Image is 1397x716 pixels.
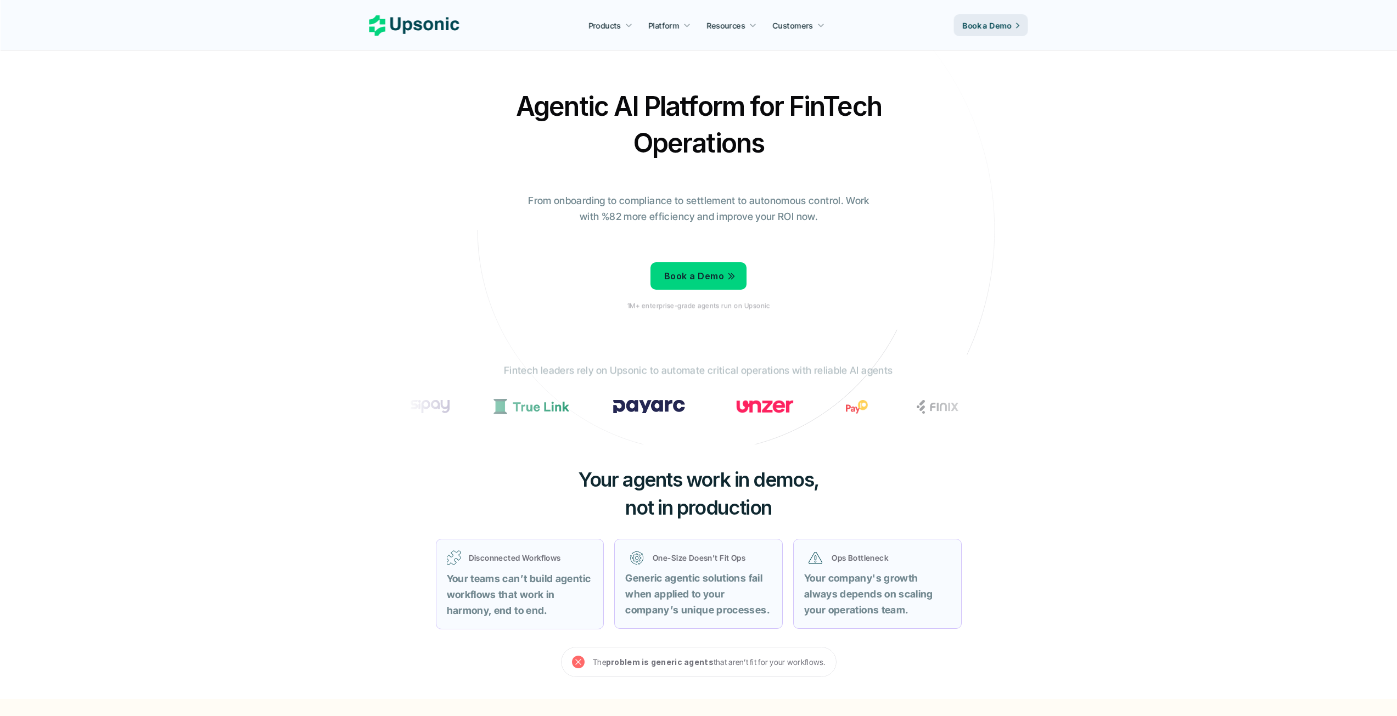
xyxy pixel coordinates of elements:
p: Disconnected Workflows [469,552,593,563]
p: Book a Demo [664,268,724,284]
h2: Agentic AI Platform for FinTech Operations [507,88,891,161]
span: Your agents work in demos, [578,467,819,492]
strong: Your teams can’t build agentic workflows that work in harmony, end to end. [447,573,593,616]
a: Book a Demo [954,14,1028,36]
strong: Generic agentic solutions fail when applied to your company’s unique processes. [625,572,770,616]
p: 1M+ enterprise-grade agents run on Upsonic [627,302,770,309]
span: not in production [625,495,772,520]
a: Book a Demo [650,262,747,290]
strong: problem is generic agents [606,657,714,667]
p: Fintech leaders rely on Upsonic to automate critical operations with reliable AI agents [504,363,893,379]
p: Ops Bottleneck [832,552,946,563]
p: Platform [648,20,679,31]
strong: Your company's growth always depends on scaling your operations team. [804,572,935,616]
p: Book a Demo [963,20,1012,31]
p: Customers [773,20,813,31]
p: Resources [707,20,745,31]
a: Products [582,15,639,35]
p: The that aren’t fit for your workflows. [593,655,826,669]
p: From onboarding to compliance to settlement to autonomous control. Work with %82 more efficiency ... [520,193,877,225]
p: Products [588,20,621,31]
p: One-Size Doesn’t Fit Ops [653,552,767,563]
